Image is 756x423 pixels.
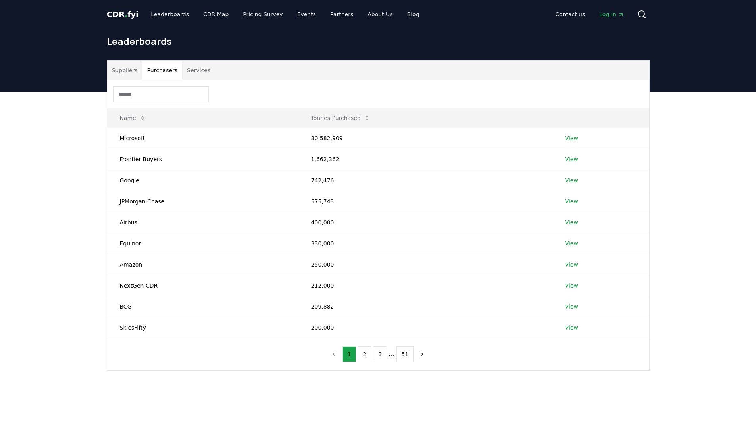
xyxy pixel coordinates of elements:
td: 250,000 [298,254,552,275]
a: View [565,282,578,290]
a: View [565,261,578,268]
button: next page [415,346,429,362]
nav: Main [549,7,630,21]
a: View [565,155,578,163]
td: Microsoft [107,127,298,149]
td: 400,000 [298,212,552,233]
a: View [565,324,578,332]
a: Leaderboards [144,7,195,21]
td: Amazon [107,254,298,275]
button: Purchasers [142,61,182,80]
td: 30,582,909 [298,127,552,149]
a: Partners [324,7,360,21]
td: SkiesFifty [107,317,298,338]
a: Blog [401,7,426,21]
span: Log in [599,10,624,18]
a: Log in [593,7,630,21]
td: 742,476 [298,170,552,191]
td: JPMorgan Chase [107,191,298,212]
a: Events [291,7,322,21]
td: BCG [107,296,298,317]
span: . [125,10,127,19]
li: ... [389,350,394,359]
button: Services [182,61,215,80]
td: Google [107,170,298,191]
a: Contact us [549,7,591,21]
td: 209,882 [298,296,552,317]
td: 575,743 [298,191,552,212]
button: 2 [358,346,371,362]
a: About Us [361,7,399,21]
a: View [565,197,578,205]
button: 51 [396,346,414,362]
a: View [565,218,578,226]
td: Equinor [107,233,298,254]
td: 1,662,362 [298,149,552,170]
button: Suppliers [107,61,142,80]
td: 330,000 [298,233,552,254]
td: 200,000 [298,317,552,338]
span: CDR fyi [107,10,139,19]
a: View [565,303,578,311]
a: View [565,134,578,142]
a: CDR.fyi [107,9,139,20]
a: View [565,176,578,184]
nav: Main [144,7,425,21]
a: Pricing Survey [237,7,289,21]
h1: Leaderboards [107,35,650,48]
button: Tonnes Purchased [305,110,377,126]
a: View [565,240,578,247]
td: NextGen CDR [107,275,298,296]
button: Name [113,110,152,126]
td: Frontier Buyers [107,149,298,170]
button: 3 [373,346,387,362]
td: 212,000 [298,275,552,296]
a: CDR Map [197,7,235,21]
button: 1 [342,346,356,362]
td: Airbus [107,212,298,233]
